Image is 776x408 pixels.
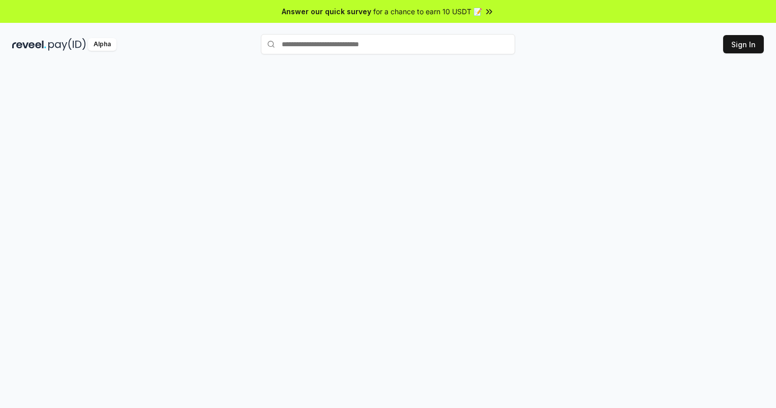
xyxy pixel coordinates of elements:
span: Answer our quick survey [282,6,371,17]
img: pay_id [48,38,86,51]
button: Sign In [723,35,764,53]
div: Alpha [88,38,116,51]
img: reveel_dark [12,38,46,51]
span: for a chance to earn 10 USDT 📝 [373,6,482,17]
